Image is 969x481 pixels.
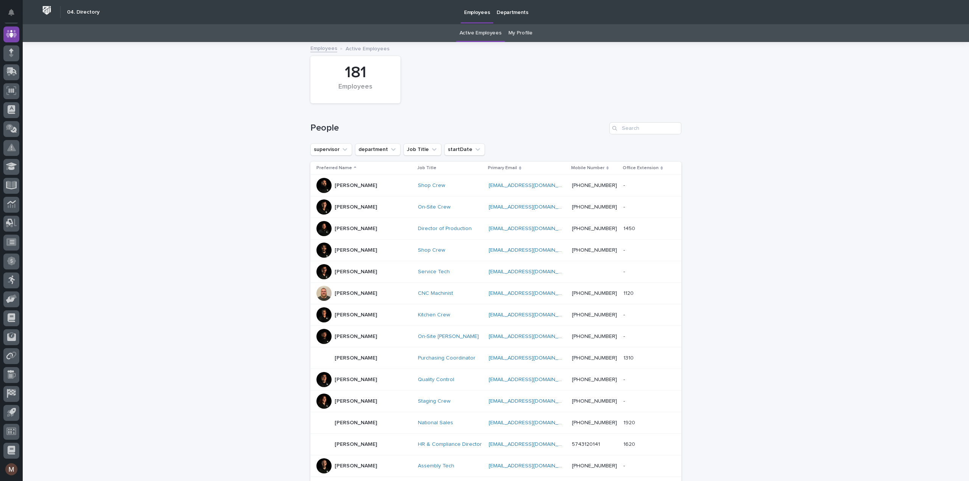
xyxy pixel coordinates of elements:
[310,434,681,455] tr: [PERSON_NAME]HR & Compliance Director [EMAIL_ADDRESS][DOMAIN_NAME] 574312014116201620
[418,290,453,297] a: CNC Machinist
[623,181,626,189] p: -
[310,123,606,134] h1: People
[571,164,604,172] p: Mobile Number
[623,310,626,318] p: -
[335,463,377,469] p: [PERSON_NAME]
[310,283,681,304] tr: [PERSON_NAME]CNC Machinist [EMAIL_ADDRESS][DOMAIN_NAME] [PHONE_NUMBER]11201120
[418,247,445,254] a: Shop Crew
[572,204,617,210] a: [PHONE_NUMBER]
[310,326,681,347] tr: [PERSON_NAME]On-Site [PERSON_NAME] [EMAIL_ADDRESS][DOMAIN_NAME] [PHONE_NUMBER]--
[489,420,574,425] a: [EMAIL_ADDRESS][DOMAIN_NAME]
[418,377,454,383] a: Quality Control
[323,63,388,82] div: 181
[3,5,19,20] button: Notifications
[623,440,637,448] p: 1620
[335,441,377,448] p: [PERSON_NAME]
[489,312,574,318] a: [EMAIL_ADDRESS][DOMAIN_NAME]
[335,420,377,426] p: [PERSON_NAME]
[572,183,617,188] a: [PHONE_NUMBER]
[310,347,681,369] tr: [PERSON_NAME]Purchasing Coordinator [EMAIL_ADDRESS][DOMAIN_NAME] [PHONE_NUMBER]13101310
[310,304,681,326] tr: [PERSON_NAME]Kitchen Crew [EMAIL_ADDRESS][DOMAIN_NAME] [PHONE_NUMBER]--
[488,164,517,172] p: Primary Email
[623,224,637,232] p: 1450
[418,420,453,426] a: National Sales
[310,196,681,218] tr: [PERSON_NAME]On-Site Crew [EMAIL_ADDRESS][DOMAIN_NAME] [PHONE_NUMBER]--
[623,353,635,361] p: 1310
[623,332,626,340] p: -
[310,369,681,391] tr: [PERSON_NAME]Quality Control [EMAIL_ADDRESS][DOMAIN_NAME] [PHONE_NUMBER]--
[418,182,445,189] a: Shop Crew
[572,334,617,339] a: [PHONE_NUMBER]
[346,44,389,52] p: Active Employees
[623,267,626,275] p: -
[403,143,441,156] button: Job Title
[310,455,681,477] tr: [PERSON_NAME]Assembly Tech [EMAIL_ADDRESS][DOMAIN_NAME] [PHONE_NUMBER]--
[418,269,450,275] a: Service Tech
[310,44,337,52] a: Employees
[572,312,617,318] a: [PHONE_NUMBER]
[572,291,617,296] a: [PHONE_NUMBER]
[335,312,377,318] p: [PERSON_NAME]
[489,377,574,382] a: [EMAIL_ADDRESS][DOMAIN_NAME]
[572,355,617,361] a: [PHONE_NUMBER]
[316,164,352,172] p: Preferred Name
[335,398,377,405] p: [PERSON_NAME]
[489,334,574,339] a: [EMAIL_ADDRESS][DOMAIN_NAME]
[310,240,681,261] tr: [PERSON_NAME]Shop Crew [EMAIL_ADDRESS][DOMAIN_NAME] [PHONE_NUMBER]--
[489,355,574,361] a: [EMAIL_ADDRESS][DOMAIN_NAME]
[623,397,626,405] p: -
[489,442,574,447] a: [EMAIL_ADDRESS][DOMAIN_NAME]
[310,261,681,283] tr: [PERSON_NAME]Service Tech [EMAIL_ADDRESS][DOMAIN_NAME] --
[335,290,377,297] p: [PERSON_NAME]
[623,418,637,426] p: 1920
[418,441,482,448] a: HR & Compliance Director
[335,247,377,254] p: [PERSON_NAME]
[623,375,626,383] p: -
[623,164,659,172] p: Office Extension
[310,218,681,240] tr: [PERSON_NAME]Director of Production [EMAIL_ADDRESS][DOMAIN_NAME] [PHONE_NUMBER]14501450
[489,248,574,253] a: [EMAIL_ADDRESS][DOMAIN_NAME]
[335,204,377,210] p: [PERSON_NAME]
[418,355,475,361] a: Purchasing Coordinator
[335,269,377,275] p: [PERSON_NAME]
[3,461,19,477] button: users-avatar
[335,182,377,189] p: [PERSON_NAME]
[40,3,54,17] img: Workspace Logo
[572,248,617,253] a: [PHONE_NUMBER]
[335,226,377,232] p: [PERSON_NAME]
[489,204,574,210] a: [EMAIL_ADDRESS][DOMAIN_NAME]
[444,143,485,156] button: startDate
[489,226,574,231] a: [EMAIL_ADDRESS][DOMAIN_NAME]
[572,377,617,382] a: [PHONE_NUMBER]
[623,202,626,210] p: -
[418,398,450,405] a: Staging Crew
[418,333,479,340] a: On-Site [PERSON_NAME]
[572,398,617,404] a: [PHONE_NUMBER]
[623,246,626,254] p: -
[489,398,574,404] a: [EMAIL_ADDRESS][DOMAIN_NAME]
[418,463,454,469] a: Assembly Tech
[67,9,100,16] h2: 04. Directory
[418,204,450,210] a: On-Site Crew
[489,183,574,188] a: [EMAIL_ADDRESS][DOMAIN_NAME]
[335,355,377,361] p: [PERSON_NAME]
[310,143,352,156] button: supervisor
[418,226,472,232] a: Director of Production
[310,175,681,196] tr: [PERSON_NAME]Shop Crew [EMAIL_ADDRESS][DOMAIN_NAME] [PHONE_NUMBER]--
[572,463,617,469] a: [PHONE_NUMBER]
[572,226,617,231] a: [PHONE_NUMBER]
[9,9,19,21] div: Notifications
[609,122,681,134] input: Search
[335,333,377,340] p: [PERSON_NAME]
[572,442,600,447] a: 5743120141
[323,83,388,99] div: Employees
[460,24,502,42] a: Active Employees
[335,377,377,383] p: [PERSON_NAME]
[418,312,450,318] a: Kitchen Crew
[508,24,533,42] a: My Profile
[310,412,681,434] tr: [PERSON_NAME]National Sales [EMAIL_ADDRESS][DOMAIN_NAME] [PHONE_NUMBER]19201920
[623,461,626,469] p: -
[355,143,400,156] button: department
[489,291,574,296] a: [EMAIL_ADDRESS][DOMAIN_NAME]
